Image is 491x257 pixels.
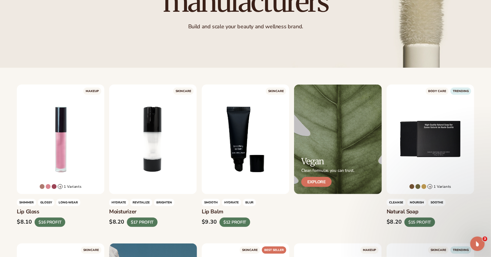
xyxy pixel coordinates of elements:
[17,209,104,215] h3: Lip Gloss
[35,218,65,227] div: $16 PROFIT
[17,219,32,225] div: $8.10
[470,237,485,251] iframe: Intercom live chat
[407,199,426,206] span: NOURISH
[202,209,289,215] h3: Lip Balm
[387,219,402,225] div: $8.20
[202,199,220,206] span: SMOOTH
[219,218,250,227] div: $12 PROFIT
[109,209,197,215] h3: Moisturizer
[404,218,435,227] div: $15 PROFIT
[112,23,379,30] p: Build and scale your beauty and wellness brand.
[301,177,332,187] a: Explore
[301,168,354,173] p: Clean formulas you can trust.
[56,199,80,206] span: LONG-WEAR
[109,219,124,225] div: $8.20
[202,219,217,225] div: $9.30
[222,199,241,206] span: HYDRATE
[127,218,158,227] div: $17 PROFIT
[17,199,36,206] span: Shimmer
[130,199,152,206] span: REVITALIZE
[38,199,54,206] span: GLOSSY
[387,209,474,215] h3: Natural Soap
[154,199,174,206] span: BRIGHTEN
[109,199,128,206] span: HYDRATE
[428,199,446,206] span: SOOTHE
[301,157,354,166] h2: Vegan
[243,199,256,206] span: BLUR
[483,237,487,241] span: 3
[387,199,406,206] span: Cleanse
